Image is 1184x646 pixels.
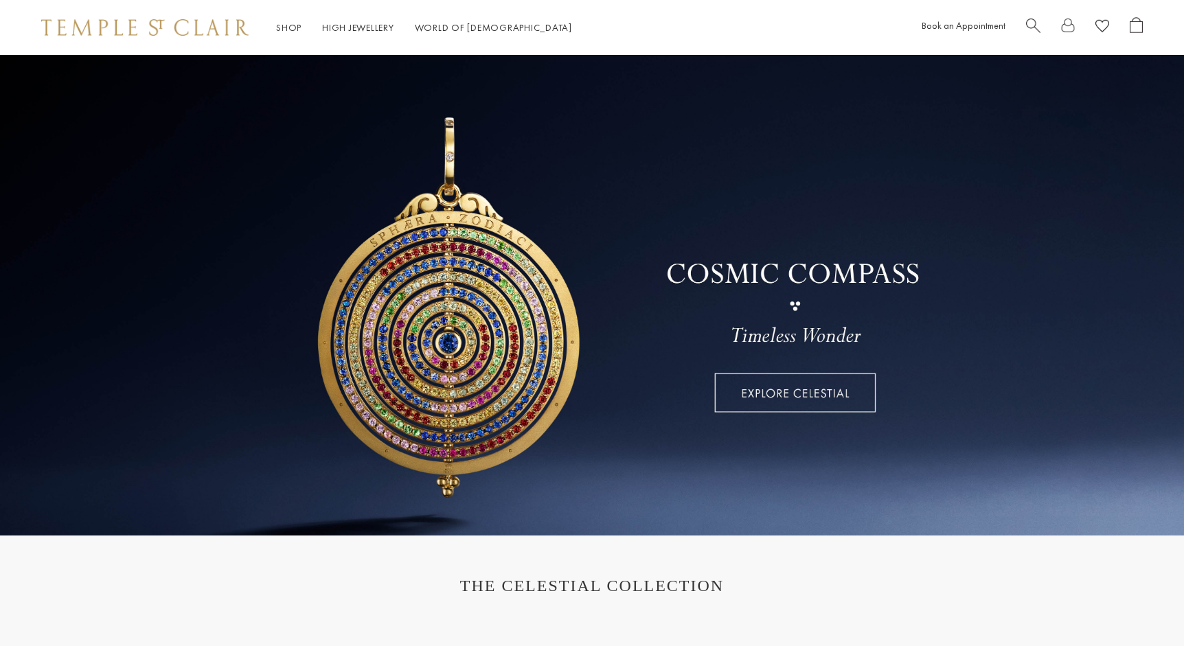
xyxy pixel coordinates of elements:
a: World of [DEMOGRAPHIC_DATA]World of [DEMOGRAPHIC_DATA] [415,21,572,34]
a: Book an Appointment [922,19,1005,32]
a: Open Shopping Bag [1130,17,1143,38]
a: Search [1026,17,1040,38]
h1: THE CELESTIAL COLLECTION [55,577,1129,595]
img: Temple St. Clair [41,19,249,36]
a: High JewelleryHigh Jewellery [322,21,394,34]
a: View Wishlist [1095,17,1109,38]
a: ShopShop [276,21,301,34]
nav: Main navigation [276,19,572,36]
